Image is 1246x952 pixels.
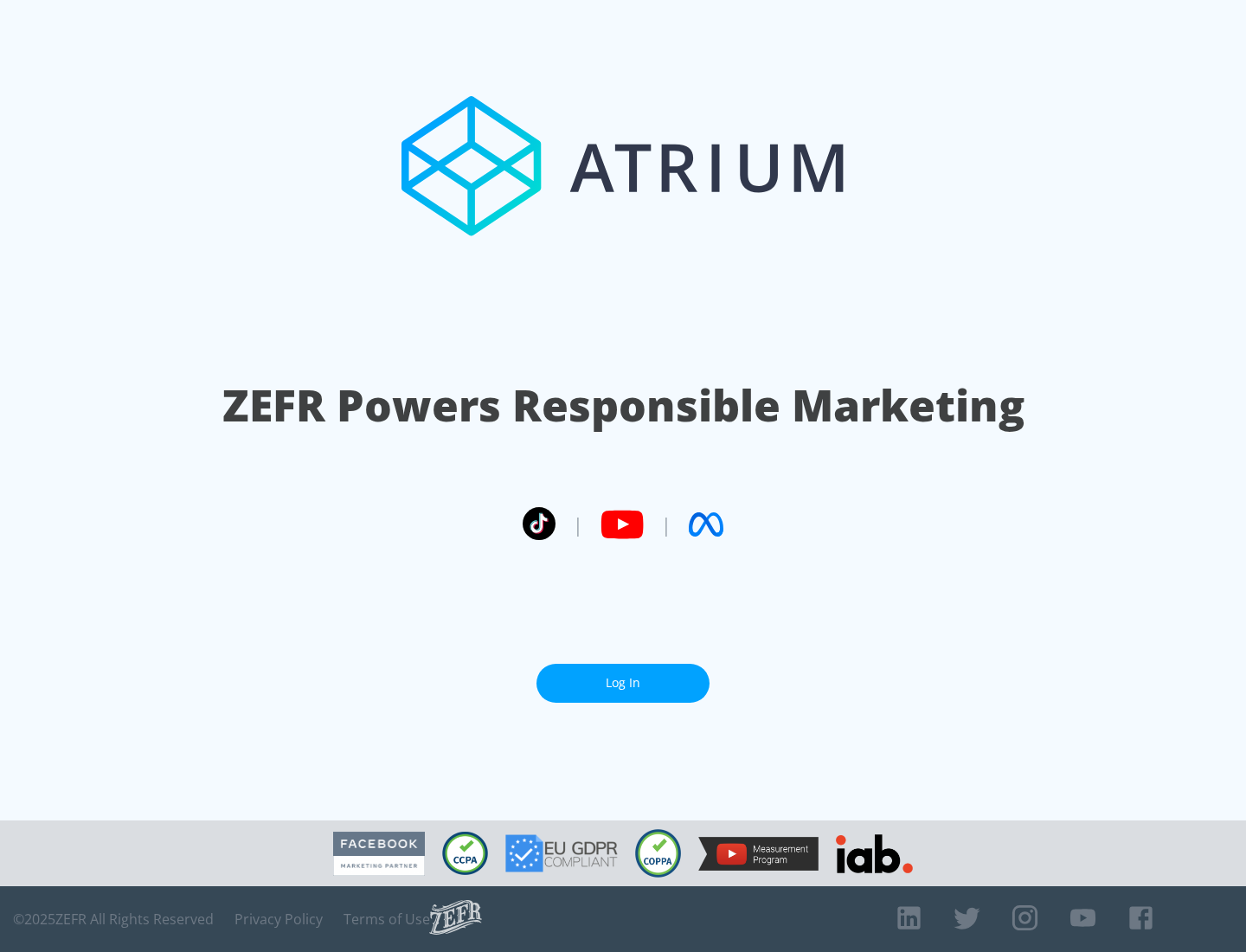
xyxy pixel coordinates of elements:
a: Log In [536,664,710,703]
a: Terms of Use [344,910,430,928]
img: GDPR Compliant [505,834,618,872]
img: COPPA Compliant [635,829,681,878]
img: IAB [836,834,913,873]
img: Facebook Marketing Partner [333,832,425,876]
span: © 2025 ZEFR All Rights Reserved [13,910,214,928]
a: Privacy Policy [234,910,323,928]
span: | [661,511,671,537]
span: | [573,511,583,537]
img: CCPA Compliant [442,832,488,875]
img: YouTube Measurement Program [698,837,819,871]
h1: ZEFR Powers Responsible Marketing [222,376,1024,435]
